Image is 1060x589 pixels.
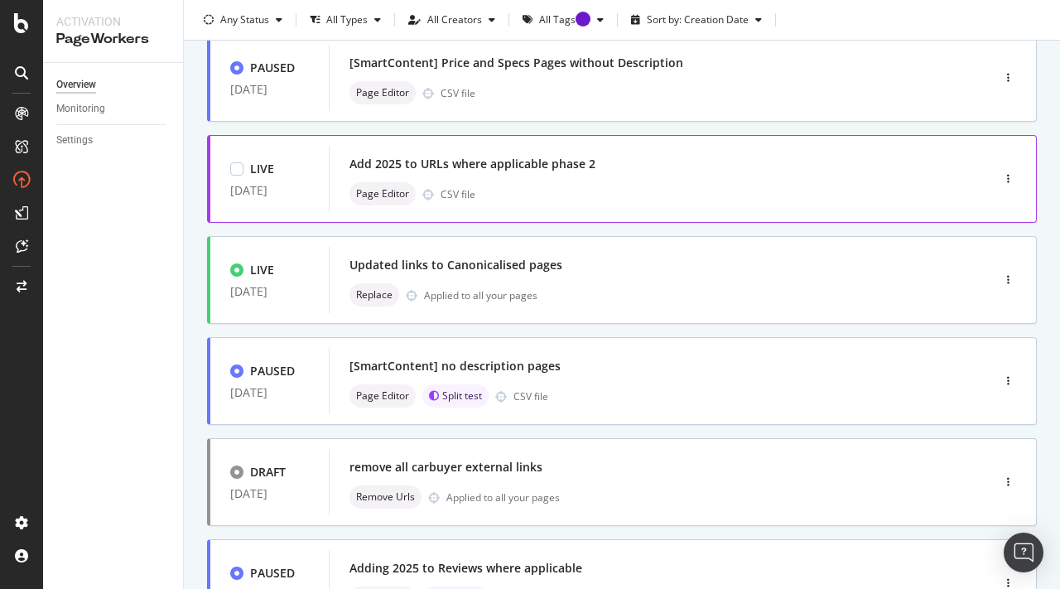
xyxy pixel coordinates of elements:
button: All Types [303,7,388,33]
span: Replace [356,290,393,300]
div: Applied to all your pages [446,490,560,505]
div: [DATE] [230,184,309,197]
button: Any Status [197,7,289,33]
button: All TagsTooltip anchor [516,7,610,33]
div: Add 2025 to URLs where applicable phase 2 [349,156,595,172]
div: All Types [326,15,368,25]
div: Settings [56,132,93,149]
div: CSV file [441,86,475,100]
div: Updated links to Canonicalised pages [349,257,562,273]
span: Remove Urls [356,492,415,502]
div: [DATE] [230,386,309,399]
div: Any Status [220,15,269,25]
div: All Creators [427,15,482,25]
div: PAUSED [250,565,295,582]
div: [SmartContent] Price and Specs Pages without Description [349,55,683,71]
div: [DATE] [230,285,309,298]
span: Page Editor [356,88,409,98]
span: Page Editor [356,391,409,401]
div: neutral label [349,283,399,307]
div: Monitoring [56,100,105,118]
a: Overview [56,76,171,94]
div: Tooltip anchor [576,12,590,27]
div: neutral label [349,485,422,509]
div: All Tags [539,15,590,25]
div: PageWorkers [56,30,170,49]
span: Page Editor [356,189,409,199]
div: [DATE] [230,487,309,500]
div: Activation [56,13,170,30]
button: Sort by: Creation Date [624,7,768,33]
div: Adding 2025 to Reviews where applicable [349,560,582,577]
div: LIVE [250,262,274,278]
div: [SmartContent] no description pages [349,358,561,374]
div: neutral label [349,81,416,104]
button: All Creators [402,7,502,33]
div: PAUSED [250,60,295,76]
div: Applied to all your pages [424,288,537,302]
div: CSV file [513,389,548,403]
div: [DATE] [230,83,309,96]
div: Open Intercom Messenger [1004,533,1043,572]
div: PAUSED [250,363,295,379]
div: neutral label [349,182,416,205]
div: remove all carbuyer external links [349,459,542,476]
div: Overview [56,76,96,94]
div: CSV file [441,187,475,201]
div: LIVE [250,161,274,177]
div: DRAFT [250,464,286,480]
a: Settings [56,132,171,149]
div: neutral label [349,384,416,408]
div: brand label [422,384,489,408]
div: Sort by: Creation Date [647,15,749,25]
span: Split test [442,391,482,401]
a: Monitoring [56,100,171,118]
